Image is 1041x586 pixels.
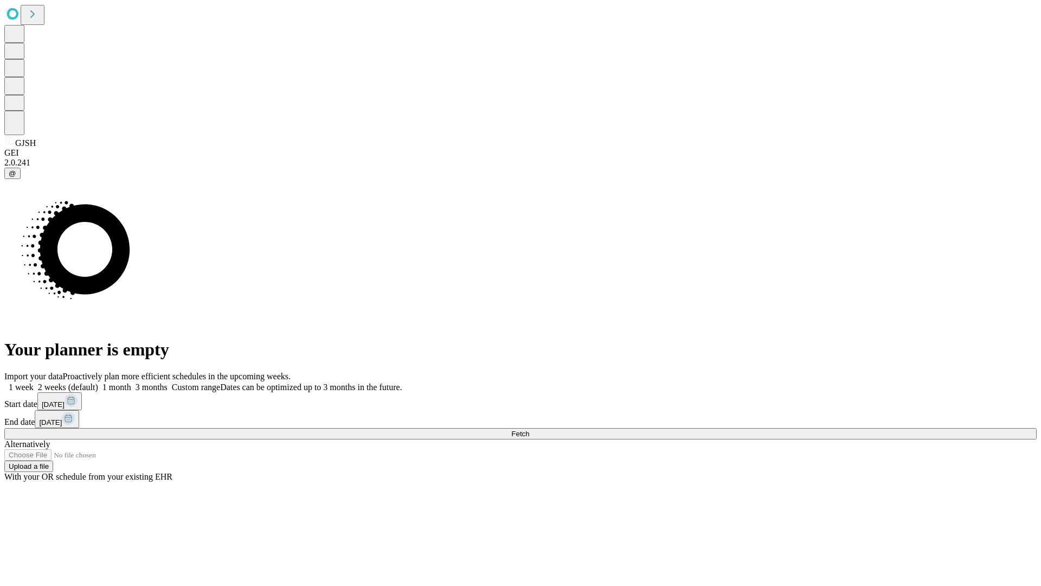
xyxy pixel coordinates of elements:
button: [DATE] [35,410,79,428]
span: GJSH [15,138,36,148]
div: Start date [4,392,1037,410]
span: Alternatively [4,439,50,449]
h1: Your planner is empty [4,340,1037,360]
div: End date [4,410,1037,428]
span: Import your data [4,372,63,381]
span: @ [9,169,16,177]
span: Dates can be optimized up to 3 months in the future. [220,383,402,392]
div: 2.0.241 [4,158,1037,168]
button: Upload a file [4,461,53,472]
span: Fetch [511,430,529,438]
span: 1 month [102,383,131,392]
span: 2 weeks (default) [38,383,98,392]
span: Custom range [172,383,220,392]
button: [DATE] [37,392,82,410]
span: [DATE] [42,400,65,409]
span: 1 week [9,383,34,392]
button: @ [4,168,21,179]
span: Proactively plan more efficient schedules in the upcoming weeks. [63,372,291,381]
span: [DATE] [39,418,62,426]
span: With your OR schedule from your existing EHR [4,472,172,481]
div: GEI [4,148,1037,158]
button: Fetch [4,428,1037,439]
span: 3 months [136,383,168,392]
